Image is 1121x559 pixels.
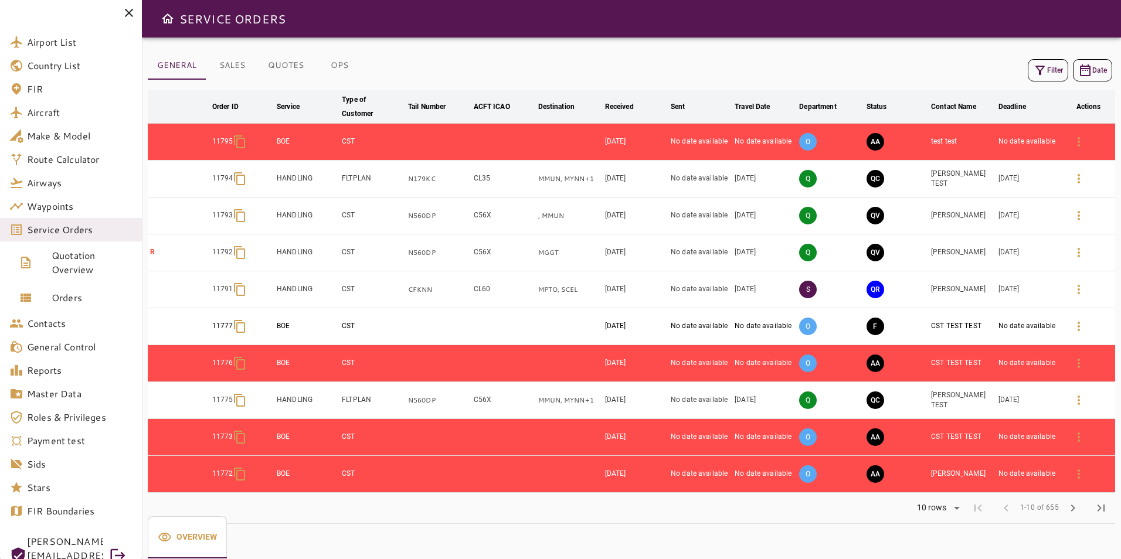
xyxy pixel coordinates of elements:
[668,382,732,419] td: No date available
[212,432,233,442] p: 11773
[408,174,469,184] p: N179KC
[1066,501,1080,515] span: chevron_right
[1065,165,1093,193] button: Details
[996,271,1062,308] td: [DATE]
[27,387,133,401] span: Master Data
[732,234,797,271] td: [DATE]
[996,234,1062,271] td: [DATE]
[931,100,976,114] div: Contact Name
[212,100,239,114] div: Order ID
[538,285,600,295] p: MPTO, SCEL
[1065,386,1093,414] button: Details
[27,457,133,471] span: Sids
[471,271,536,308] td: CL60
[471,161,536,197] td: CL35
[996,345,1062,382] td: No date available
[603,345,668,382] td: [DATE]
[274,197,339,234] td: HANDLING
[212,247,233,257] p: 11792
[27,223,133,237] span: Service Orders
[799,465,817,483] p: O
[27,35,133,49] span: Airport List
[339,419,406,456] td: CST
[996,419,1062,456] td: No date available
[212,284,233,294] p: 11791
[274,419,339,456] td: BOE
[27,316,133,330] span: Contacts
[339,308,406,345] td: CST
[929,197,996,234] td: [PERSON_NAME]
[603,456,668,493] td: [DATE]
[27,176,133,190] span: Airways
[603,124,668,161] td: [DATE]
[274,161,339,197] td: HANDLING
[27,105,133,120] span: Aircraft
[671,100,685,114] div: Sent
[929,271,996,308] td: [PERSON_NAME]
[929,345,996,382] td: CST TEST TEST
[1065,128,1093,156] button: Details
[996,456,1062,493] td: No date available
[408,100,446,114] div: Tail Number
[408,100,461,114] span: Tail Number
[339,161,406,197] td: FLTPLAN
[867,100,902,114] span: Status
[342,93,388,121] div: Type of Customer
[27,434,133,448] span: Payment test
[339,234,406,271] td: CST
[274,234,339,271] td: HANDLING
[929,419,996,456] td: CST TEST TEST
[929,124,996,161] td: test test
[339,124,406,161] td: CST
[605,100,649,114] span: Received
[212,137,233,146] p: 11795
[732,161,797,197] td: [DATE]
[732,456,797,493] td: No date available
[27,82,133,96] span: FIR
[150,247,208,257] p: R
[471,197,536,234] td: C56X
[538,100,590,114] span: Destination
[1065,349,1093,377] button: Details
[339,197,406,234] td: CST
[274,124,339,161] td: BOE
[867,170,884,188] button: QUOTE CREATED
[603,197,668,234] td: [DATE]
[992,494,1020,522] span: Previous Page
[668,271,732,308] td: No date available
[668,345,732,382] td: No date available
[799,133,817,151] p: O
[799,244,817,261] p: Q
[212,358,233,368] p: 11776
[668,197,732,234] td: No date available
[179,9,286,28] h6: SERVICE ORDERS
[274,456,339,493] td: BOE
[474,100,525,114] span: ACFT ICAO
[867,318,884,335] button: FINAL
[732,419,797,456] td: No date available
[471,234,536,271] td: C56X
[603,419,668,456] td: [DATE]
[1065,423,1093,451] button: Details
[799,428,817,446] p: O
[538,211,600,221] p: , MMUN
[27,199,133,213] span: Waypoints
[408,248,469,258] p: N560DP
[1028,59,1068,81] button: Filter
[27,504,133,518] span: FIR Boundaries
[1059,494,1087,522] span: Next Page
[799,281,817,298] p: S
[867,207,884,224] button: QUOTE VALIDATED
[538,396,600,405] p: MMUN, MYNN, MGGT
[27,59,133,73] span: Country List
[603,308,668,345] td: [DATE]
[799,355,817,372] p: O
[735,100,770,114] div: Travel Date
[668,124,732,161] td: No date available
[732,382,797,419] td: [DATE]
[212,210,233,220] p: 11793
[27,480,133,495] span: Stars
[929,308,996,345] td: CST TEST TEST
[148,52,366,80] div: basic tabs example
[867,244,884,261] button: QUOTE VALIDATED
